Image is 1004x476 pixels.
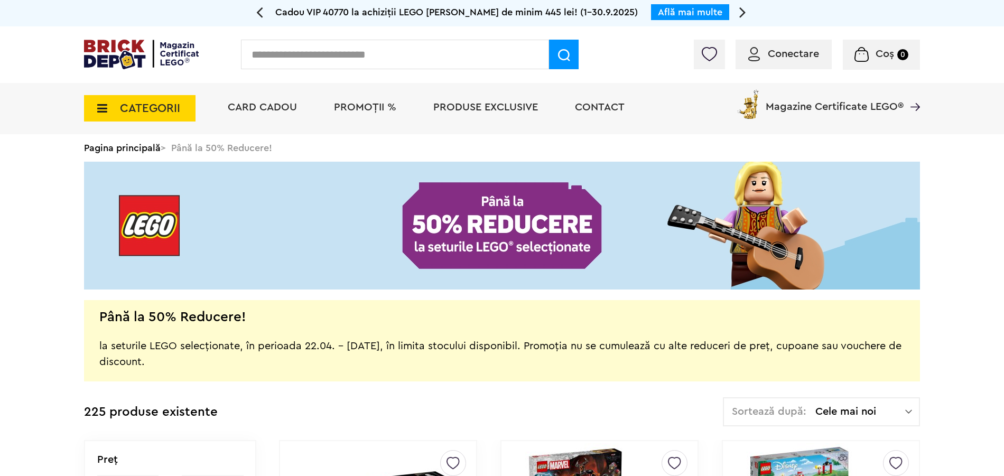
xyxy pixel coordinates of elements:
a: PROMOȚII % [334,102,396,113]
div: 225 produse existente [84,397,218,427]
small: 0 [897,49,908,60]
a: Card Cadou [228,102,297,113]
img: Landing page banner [84,162,920,290]
span: Magazine Certificate LEGO® [766,88,904,112]
span: CATEGORII [120,102,180,114]
span: Coș [876,49,894,59]
a: Află mai multe [658,7,722,17]
span: Conectare [768,49,819,59]
div: la seturile LEGO selecționate, în perioada 22.04. - [DATE], în limita stocului disponibil. Promoț... [99,322,905,370]
span: Cele mai noi [815,406,905,417]
a: Pagina principală [84,143,161,153]
span: Sortează după: [732,406,806,417]
h2: Până la 50% Reducere! [99,312,246,322]
span: Cadou VIP 40770 la achiziții LEGO [PERSON_NAME] de minim 445 lei! (1-30.9.2025) [275,7,638,17]
p: Preţ [97,454,118,465]
a: Contact [575,102,625,113]
a: Conectare [748,49,819,59]
a: Produse exclusive [433,102,538,113]
div: > Până la 50% Reducere! [84,134,920,162]
a: Magazine Certificate LEGO® [904,88,920,98]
